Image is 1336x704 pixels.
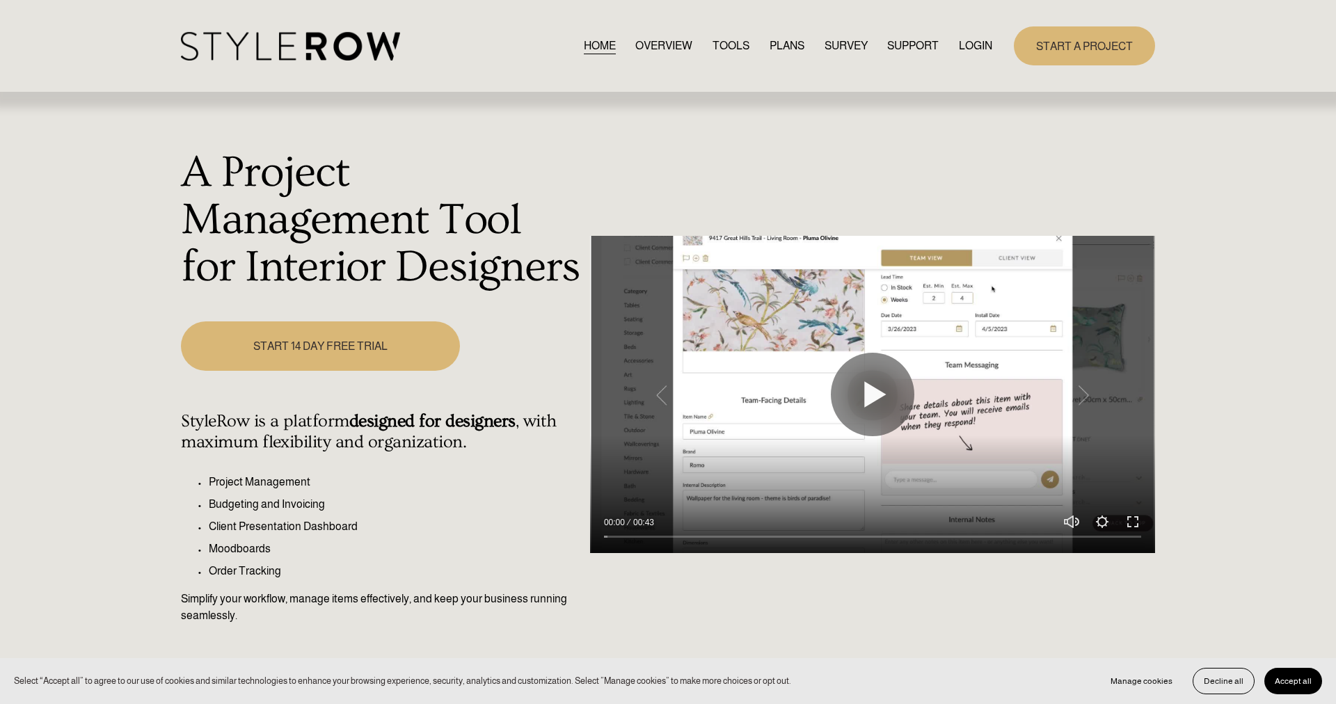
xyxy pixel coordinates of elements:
span: SUPPORT [887,38,939,54]
a: START 14 DAY FREE TRIAL [181,321,459,371]
button: Play [831,353,914,436]
a: START A PROJECT [1014,26,1155,65]
a: SURVEY [825,36,868,55]
span: Manage cookies [1111,676,1172,686]
button: Manage cookies [1100,668,1183,694]
button: Accept all [1264,668,1322,694]
div: Duration [628,515,658,529]
p: Budgeting and Invoicing [209,496,582,513]
a: folder dropdown [887,36,939,55]
a: LOGIN [959,36,992,55]
input: Seek [604,532,1141,542]
a: PLANS [770,36,804,55]
strong: designed for designers [349,411,516,431]
a: OVERVIEW [635,36,692,55]
a: HOME [584,36,616,55]
p: Moodboards [209,541,582,557]
h4: StyleRow is a platform , with maximum flexibility and organization. [181,411,582,453]
img: StyleRow [181,32,400,61]
a: TOOLS [713,36,749,55]
p: Client Presentation Dashboard [209,518,582,535]
div: Current time [604,515,628,529]
span: Accept all [1275,676,1312,686]
p: Simplify your workflow, manage items effectively, and keep your business running seamlessly. [181,591,582,624]
p: Select “Accept all” to agree to our use of cookies and similar technologies to enhance your brows... [14,674,791,687]
span: Decline all [1204,676,1243,686]
button: Decline all [1193,668,1255,694]
h1: A Project Management Tool for Interior Designers [181,150,582,291]
p: Project Management [209,474,582,490]
p: Order Tracking [209,563,582,579]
